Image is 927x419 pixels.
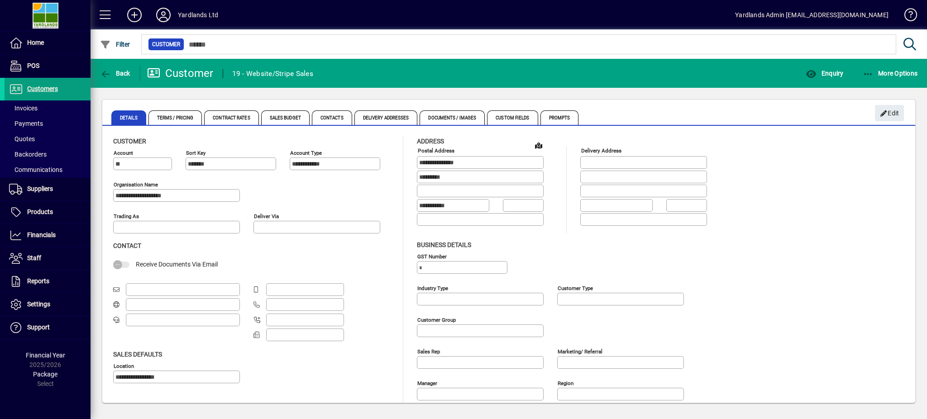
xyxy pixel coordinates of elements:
span: Details [111,110,146,125]
mat-label: Region [558,380,573,386]
span: Sales defaults [113,351,162,358]
mat-label: Organisation name [114,181,158,188]
div: Yardlands Ltd [178,8,218,22]
span: Reports [27,277,49,285]
span: Contract Rates [204,110,258,125]
mat-label: Manager [417,380,437,386]
button: Filter [98,36,133,52]
span: Payments [9,120,43,127]
span: Contacts [312,110,352,125]
span: Invoices [9,105,38,112]
span: Filter [100,41,130,48]
span: Contact [113,242,141,249]
span: Customer [113,138,146,145]
mat-label: GST Number [417,253,447,259]
span: Settings [27,300,50,308]
span: Address [417,138,444,145]
span: Delivery Addresses [354,110,418,125]
a: Communications [5,162,91,177]
button: More Options [860,65,920,81]
span: POS [27,62,39,69]
a: POS [5,55,91,77]
span: Home [27,39,44,46]
a: Home [5,32,91,54]
span: Backorders [9,151,47,158]
span: Back [100,70,130,77]
span: Prompts [540,110,579,125]
a: Suppliers [5,178,91,200]
div: Customer [147,66,214,81]
button: Add [120,7,149,23]
a: Knowledge Base [898,2,916,31]
a: View on map [531,138,546,152]
a: Reports [5,270,91,293]
span: Financials [27,231,56,238]
span: Support [27,324,50,331]
span: Receive Documents Via Email [136,261,218,268]
span: Quotes [9,135,35,143]
a: Quotes [5,131,91,147]
mat-label: Customer group [417,316,456,323]
mat-label: Sales rep [417,348,440,354]
span: Package [33,371,57,378]
span: Customers [27,85,58,92]
span: Customer [152,40,180,49]
span: Staff [27,254,41,262]
span: Financial Year [26,352,65,359]
button: Back [98,65,133,81]
mat-label: Industry type [417,285,448,291]
a: Financials [5,224,91,247]
mat-label: Trading as [114,213,139,219]
button: Profile [149,7,178,23]
mat-label: Location [114,362,134,369]
div: 19 - Website/Stripe Sales [232,67,313,81]
a: Settings [5,293,91,316]
a: Payments [5,116,91,131]
button: Edit [875,105,904,121]
span: Business details [417,241,471,248]
mat-label: Customer type [558,285,593,291]
mat-label: Sort key [186,150,205,156]
mat-label: Account Type [290,150,322,156]
span: More Options [863,70,918,77]
span: Enquiry [806,70,843,77]
a: Support [5,316,91,339]
span: Documents / Images [420,110,485,125]
mat-label: Deliver via [254,213,279,219]
mat-label: Account [114,150,133,156]
span: Communications [9,166,62,173]
span: Custom Fields [487,110,538,125]
a: Backorders [5,147,91,162]
mat-label: Marketing/ Referral [558,348,602,354]
span: Suppliers [27,185,53,192]
a: Products [5,201,91,224]
button: Enquiry [803,65,846,81]
app-page-header-button: Back [91,65,140,81]
span: Products [27,208,53,215]
span: Terms / Pricing [148,110,202,125]
div: Yardlands Admin [EMAIL_ADDRESS][DOMAIN_NAME] [735,8,889,22]
a: Invoices [5,100,91,116]
a: Staff [5,247,91,270]
span: Edit [880,106,899,121]
span: Sales Budget [261,110,310,125]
